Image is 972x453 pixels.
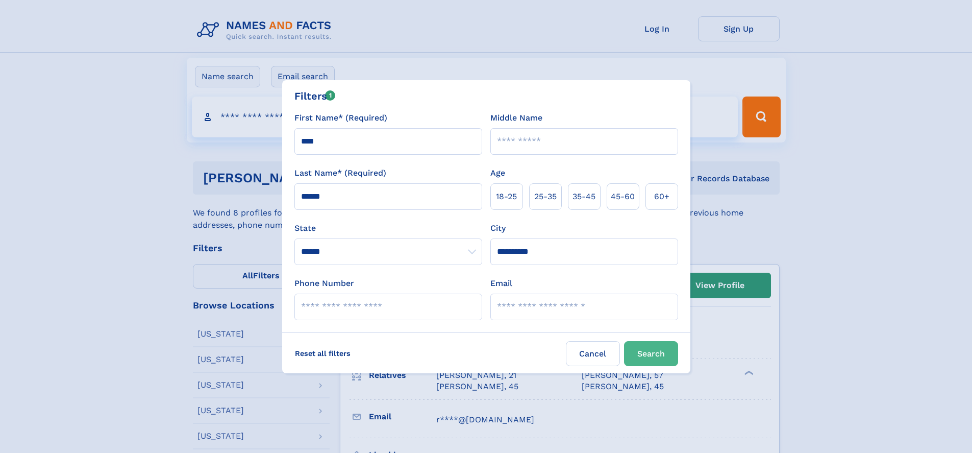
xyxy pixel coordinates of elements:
div: Filters [294,88,336,104]
label: City [490,222,506,234]
label: Cancel [566,341,620,366]
label: Reset all filters [288,341,357,366]
label: Phone Number [294,277,354,290]
label: Last Name* (Required) [294,167,386,179]
span: 60+ [654,190,669,203]
span: 35‑45 [572,190,595,203]
label: Age [490,167,505,179]
label: State [294,222,482,234]
span: 45‑60 [611,190,635,203]
label: Email [490,277,512,290]
button: Search [624,341,678,366]
span: 25‑35 [534,190,557,203]
label: First Name* (Required) [294,112,387,124]
label: Middle Name [490,112,542,124]
span: 18‑25 [496,190,517,203]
